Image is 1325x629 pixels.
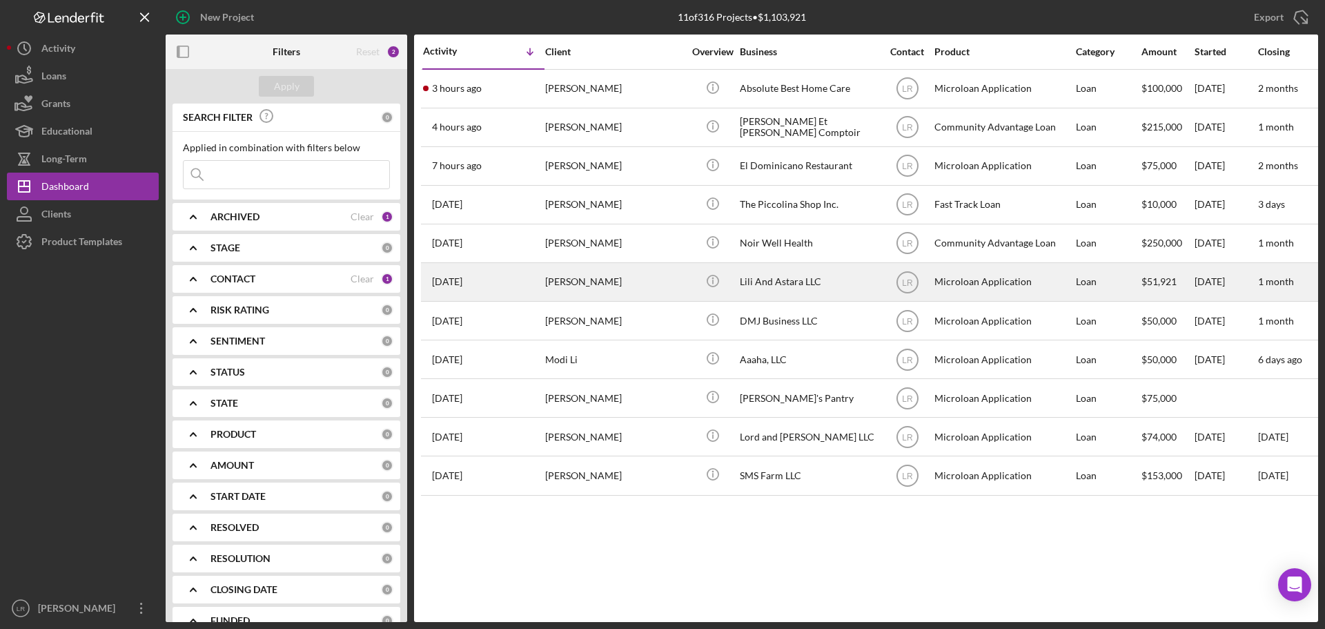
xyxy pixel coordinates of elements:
div: 0 [381,490,393,503]
div: 0 [381,428,393,441]
text: LR [902,472,913,481]
div: [PERSON_NAME] [545,70,683,107]
button: Clients [7,200,159,228]
div: [PERSON_NAME] [545,186,683,223]
div: [PERSON_NAME] [545,225,683,262]
div: [PERSON_NAME] [545,457,683,494]
b: STAGE [210,242,240,253]
button: Educational [7,117,159,145]
button: Grants [7,90,159,117]
time: 2025-08-21 23:51 [432,83,482,94]
b: CONTACT [210,273,255,284]
div: Loan [1076,225,1140,262]
div: 1 [381,211,393,223]
div: Contact [881,46,933,57]
div: Loan [1076,70,1140,107]
div: 2 [386,45,400,59]
div: Microloan Application [934,264,1072,300]
div: Client [545,46,683,57]
div: 0 [381,583,393,596]
div: Overview [687,46,738,57]
div: 0 [381,111,393,124]
div: $153,000 [1141,457,1193,494]
div: Activity [423,46,484,57]
div: [PERSON_NAME] [545,302,683,339]
b: CLOSING DATE [210,584,277,595]
div: Clients [41,200,71,231]
button: Export [1240,3,1318,31]
div: Long-Term [41,145,87,176]
time: 2025-08-20 13:14 [432,238,462,249]
div: Apply [274,76,300,97]
div: Dashboard [41,173,89,204]
button: Dashboard [7,173,159,200]
button: Product Templates [7,228,159,255]
div: New Project [200,3,254,31]
time: 2025-06-12 17:02 [432,393,462,404]
div: Lord and [PERSON_NAME] LLC [740,418,878,455]
div: [DATE] [1195,341,1257,378]
div: Noir Well Health [740,225,878,262]
text: LR [902,200,913,210]
b: STATE [210,398,238,409]
div: Business [740,46,878,57]
b: AMOUNT [210,460,254,471]
b: STATUS [210,367,245,378]
div: Modi Li [545,341,683,378]
div: Loan [1076,380,1140,416]
div: Microloan Application [934,341,1072,378]
text: LR [902,162,913,171]
button: Loans [7,62,159,90]
time: 1 month [1258,237,1294,249]
div: Educational [41,117,92,148]
button: LR[PERSON_NAME] [7,594,159,622]
div: DMJ Business LLC [740,302,878,339]
time: 1 month [1258,315,1294,327]
div: Product [934,46,1072,57]
text: LR [902,84,913,94]
b: RESOLUTION [210,553,271,564]
div: Applied in combination with filters below [183,142,390,153]
div: $75,000 [1141,380,1193,416]
div: Aaaha, LLC [740,341,878,378]
div: Microloan Application [934,380,1072,416]
div: [DATE] [1195,109,1257,146]
time: [DATE] [1258,470,1288,481]
div: Community Advantage Loan [934,109,1072,146]
time: 2 months [1258,82,1298,94]
div: Loan [1076,418,1140,455]
div: $10,000 [1141,186,1193,223]
div: 0 [381,335,393,347]
b: FUNDED [210,615,250,626]
div: $74,000 [1141,418,1193,455]
div: [PERSON_NAME] [545,380,683,416]
div: $50,000 [1141,302,1193,339]
text: LR [902,278,913,287]
div: Absolute Best Home Care [740,70,878,107]
time: 2025-08-21 23:08 [432,122,482,133]
div: Started [1195,46,1257,57]
b: START DATE [210,491,266,502]
div: [DATE] [1195,302,1257,339]
button: Activity [7,35,159,62]
div: [DATE] [1195,264,1257,300]
div: Product Templates [41,228,122,259]
b: SENTIMENT [210,336,265,347]
div: Loan [1076,457,1140,494]
text: LR [902,316,913,326]
text: LR [902,239,913,249]
time: 2 months [1258,159,1298,171]
time: 1 month [1258,275,1294,287]
div: 0 [381,304,393,316]
div: 0 [381,521,393,534]
time: 2025-08-21 19:41 [432,160,482,171]
div: $51,921 [1141,264,1193,300]
div: Loan [1076,148,1140,184]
